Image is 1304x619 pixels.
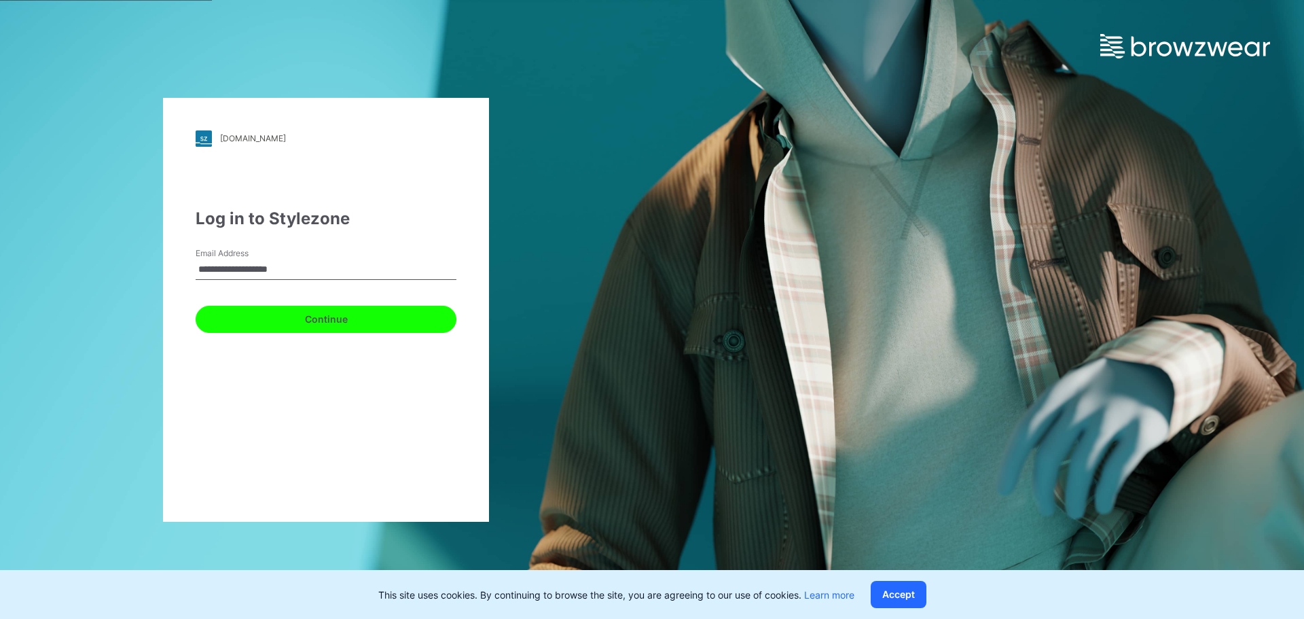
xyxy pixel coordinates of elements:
button: Accept [871,581,926,608]
img: browzwear-logo.e42bd6dac1945053ebaf764b6aa21510.svg [1100,34,1270,58]
label: Email Address [196,247,291,260]
div: Log in to Stylezone [196,207,456,231]
img: stylezone-logo.562084cfcfab977791bfbf7441f1a819.svg [196,130,212,147]
button: Continue [196,306,456,333]
p: This site uses cookies. By continuing to browse the site, you are agreeing to our use of cookies. [378,588,854,602]
a: Learn more [804,589,854,601]
div: [DOMAIN_NAME] [220,133,286,143]
a: [DOMAIN_NAME] [196,130,456,147]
